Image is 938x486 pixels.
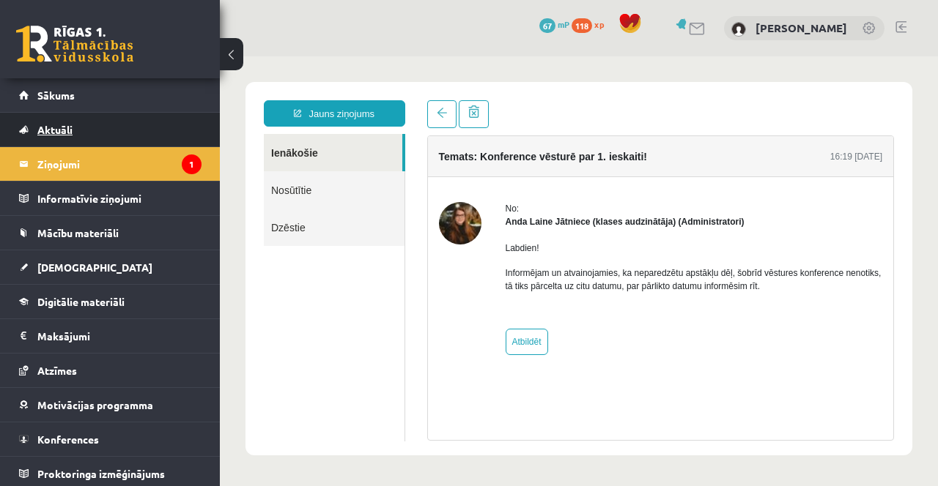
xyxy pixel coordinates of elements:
legend: Ziņojumi [37,147,202,181]
legend: Maksājumi [37,319,202,353]
span: Mācību materiāli [37,226,119,239]
a: 118 xp [572,18,611,30]
img: Luīze Vasiļjeva [731,22,746,37]
i: 1 [182,154,202,174]
div: No: [286,146,663,159]
a: Jauns ziņojums [44,44,185,70]
strong: Anda Laine Jātniece (klases audzinātāja) (Administratori) [286,160,525,171]
span: Proktoringa izmēģinājums [37,467,165,480]
a: Nosūtītie [44,115,185,152]
a: Ienākošie [44,78,182,115]
a: Rīgas 1. Tālmācības vidusskola [16,26,133,62]
a: Digitālie materiāli [19,285,202,318]
img: Anda Laine Jātniece (klases audzinātāja) [219,146,262,188]
h4: Temats: Konference vēsturē par 1. ieskaiti! [219,94,428,106]
a: Maksājumi [19,319,202,353]
span: Digitālie materiāli [37,295,125,308]
span: Konferences [37,433,99,446]
a: Mācību materiāli [19,216,202,250]
a: Ziņojumi1 [19,147,202,181]
span: [DEMOGRAPHIC_DATA] [37,261,152,274]
span: xp [594,18,604,30]
a: [DEMOGRAPHIC_DATA] [19,250,202,284]
a: Atzīmes [19,354,202,387]
a: Konferences [19,422,202,456]
a: [PERSON_NAME] [756,20,847,35]
span: Motivācijas programma [37,398,153,411]
span: Sākums [37,89,75,102]
span: 67 [539,18,555,33]
a: Dzēstie [44,152,185,190]
a: Aktuāli [19,113,202,146]
a: Informatīvie ziņojumi [19,182,202,215]
a: Motivācijas programma [19,388,202,422]
div: 16:19 [DATE] [610,94,662,107]
a: 67 mP [539,18,569,30]
p: Informējam un atvainojamies, ka neparedzētu apstākļu dēļ, šobrīd vēstures konference nenotiks, tā... [286,210,663,236]
span: 118 [572,18,592,33]
span: Aktuāli [37,123,73,136]
legend: Informatīvie ziņojumi [37,182,202,215]
a: Sākums [19,78,202,112]
span: Atzīmes [37,364,77,377]
a: Atbildēt [286,272,328,299]
span: mP [558,18,569,30]
p: Labdien! [286,185,663,198]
